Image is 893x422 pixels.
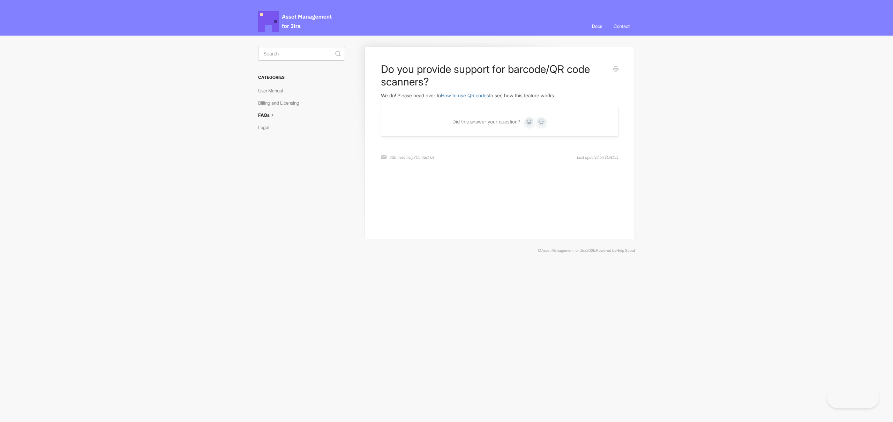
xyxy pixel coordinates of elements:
a: Print this Article [613,66,618,73]
input: Search [258,47,345,61]
a: Contact [608,17,635,36]
h3: Categories [258,71,345,84]
span: Powered by [596,248,635,253]
span: Asset Management for Jira Docs [258,11,333,32]
p: © 2025. [258,248,635,254]
a: How to use QR codes [441,92,489,98]
a: Help Scout [616,248,635,253]
p: Still need help? [390,154,435,160]
a: FAQs [258,110,281,121]
a: Contact Us [416,155,435,160]
h1: Do you provide support for barcode/QR code scanners? [381,63,608,88]
a: User Manual [258,85,288,96]
span: Did this answer your question? [452,119,520,125]
a: Billing and Licensing [258,97,305,108]
iframe: Toggle Customer Support [827,387,879,408]
a: Legal [258,122,275,133]
a: Asset Management for Jira [541,248,586,253]
p: We do! Please head over to to see how this feature works. [381,92,618,99]
time: Last updated on [DATE] [577,154,618,160]
a: Docs [587,17,607,36]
